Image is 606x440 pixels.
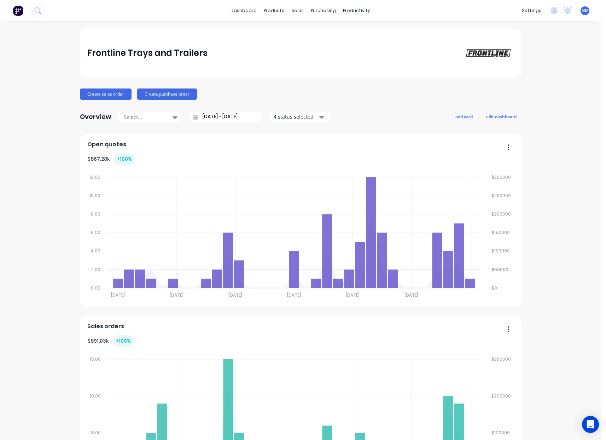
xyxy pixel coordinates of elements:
tspan: 10.00 [89,193,100,199]
img: Factory [13,5,23,16]
tspan: $100000 [492,248,511,254]
tspan: $250000 [492,193,512,199]
tspan: $100000 [492,430,511,436]
tspan: 12.00 [90,174,100,180]
tspan: 15.00 [90,356,101,362]
tspan: 8.00 [91,211,100,217]
span: NM [582,7,589,14]
div: purchasing [307,5,339,16]
tspan: 2.00 [91,267,100,273]
tspan: $300000 [492,356,512,362]
tspan: 4.00 [91,248,100,254]
div: $ 891.03k [87,335,134,347]
tspan: [DATE] [170,292,184,298]
tspan: $200000 [492,211,512,217]
tspan: $200000 [492,393,512,399]
button: 4 status selected [270,112,330,122]
span: Sales orders [87,322,124,331]
tspan: [DATE] [287,292,301,298]
tspan: $50000 [492,267,509,273]
div: products [260,5,288,16]
tspan: 6.00 [91,229,100,235]
tspan: [DATE] [229,292,243,298]
div: + 100 % [113,335,134,347]
div: settings [518,5,545,16]
button: add card [451,112,477,121]
div: + 100 % [114,153,135,165]
tspan: [DATE] [346,292,360,298]
span: Open quotes [87,140,126,149]
a: dashboard [227,5,260,16]
button: Create sales order [80,88,132,100]
div: Overview [80,110,111,124]
button: edit dashboard [482,112,521,121]
div: 4 status selected [274,113,318,120]
tspan: 0.00 [91,285,100,291]
div: $ 867.28k [87,153,135,165]
tspan: $150000 [492,229,511,235]
tspan: [DATE] [111,292,125,298]
div: Frontline Trays and Trailers [87,46,208,60]
tspan: $300000 [492,174,512,180]
tspan: [DATE] [405,292,419,298]
tspan: $0 [492,285,498,291]
img: Frontline Trays and Trailers [464,47,513,58]
tspan: 10.00 [90,393,101,399]
tspan: 5.00 [91,430,101,436]
div: Open Intercom Messenger [582,416,599,433]
div: productivity [339,5,374,16]
button: Create purchase order [137,88,197,100]
div: sales [288,5,307,16]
